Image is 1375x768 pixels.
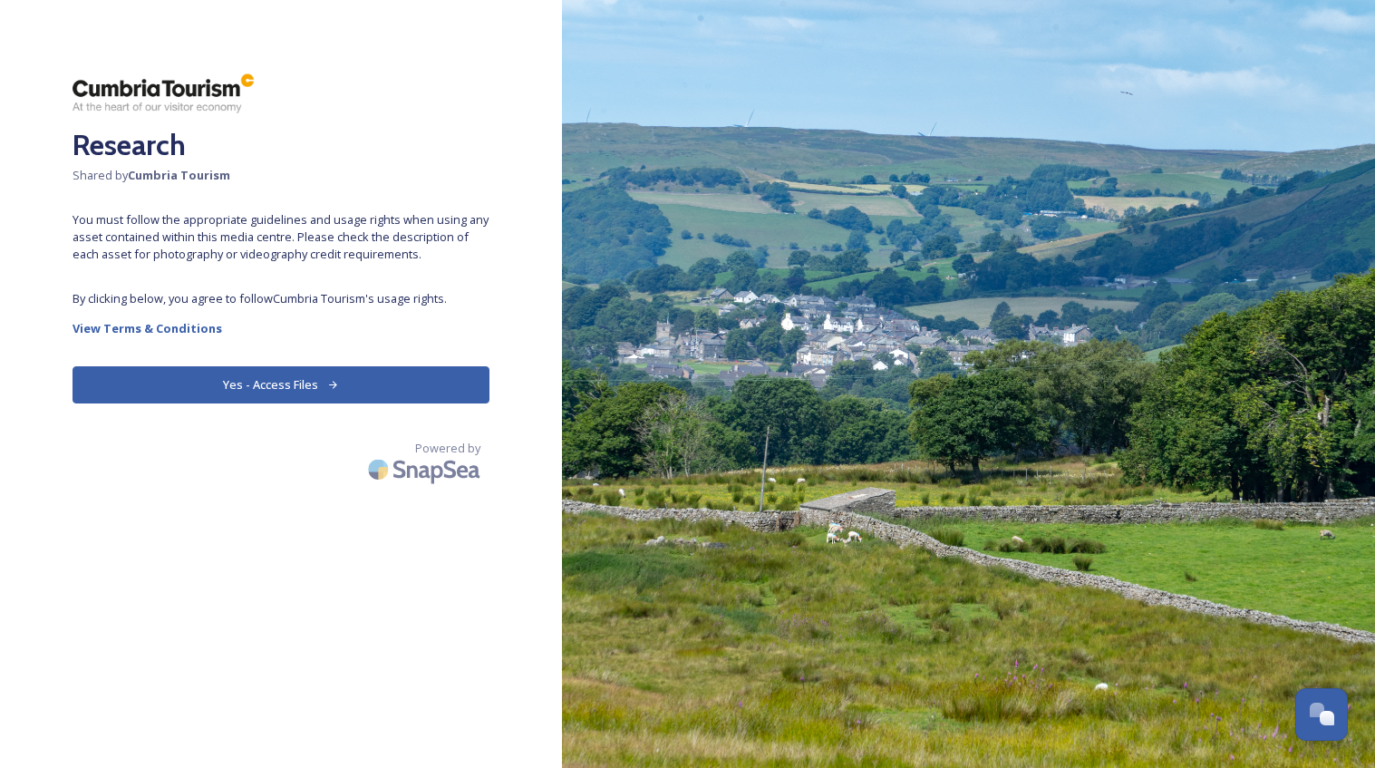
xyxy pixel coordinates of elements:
[363,448,489,491] img: SnapSea Logo
[128,167,230,183] strong: Cumbria Tourism
[73,320,222,336] strong: View Terms & Conditions
[73,317,489,339] a: View Terms & Conditions
[1295,688,1348,741] button: Open Chat
[73,290,489,307] span: By clicking below, you agree to follow Cumbria Tourism 's usage rights.
[73,211,489,264] span: You must follow the appropriate guidelines and usage rights when using any asset contained within...
[415,440,480,457] span: Powered by
[73,73,254,114] img: ct_logo.png
[73,366,489,403] button: Yes - Access Files
[73,123,489,167] h2: Research
[73,167,489,184] span: Shared by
